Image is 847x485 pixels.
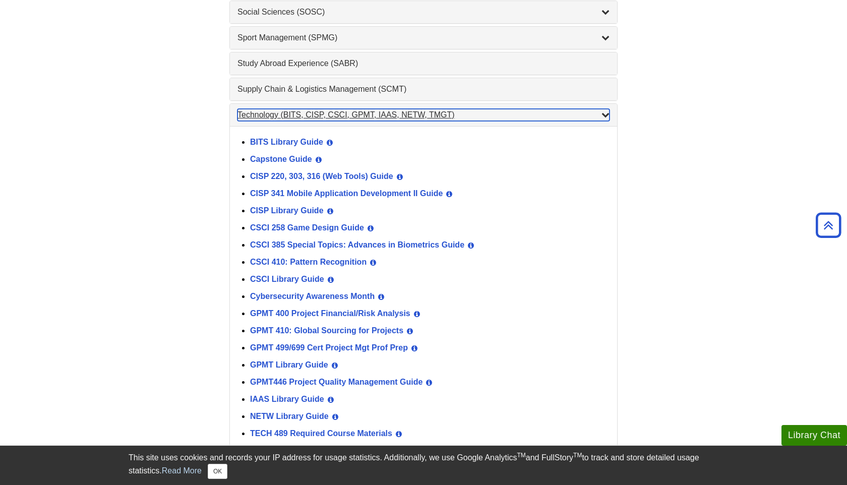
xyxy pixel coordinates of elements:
a: Capstone Guide [250,155,312,163]
a: BITS Library Guide [250,138,323,146]
a: Supply Chain & Logistics Management (SCMT) [237,83,610,95]
div: This site uses cookies and records your IP address for usage statistics. Additionally, we use Goo... [129,452,718,479]
a: NETW Library Guide [250,412,329,420]
a: Social Sciences (SOSC) [237,6,610,18]
sup: TM [517,452,525,459]
a: CSCI 258 Game Design Guide [250,223,364,232]
a: TECH 489 Required Course Materials [250,429,392,438]
a: CISP 220, 303, 316 (Web Tools) Guide [250,172,393,180]
a: Cybersecurity Awareness Month [250,292,375,300]
a: GPMT 400 Project Financial/Risk Analysis [250,309,410,318]
a: CSCI Library Guide [250,275,324,283]
a: IAAS Library Guide [250,395,324,403]
a: GPMT Library Guide [250,360,328,369]
a: Back to Top [812,218,844,232]
a: Sport Management (SPMG) [237,32,610,44]
a: GPMT 499/699 Cert Project Mgt Prof Prep [250,343,408,352]
button: Close [208,464,227,479]
a: Study Abroad Experience (SABR) [237,57,610,70]
sup: TM [573,452,582,459]
a: CISP 341 Mobile Application Development II Guide [250,189,443,198]
a: GPMT 410: Global Sourcing for Projects [250,326,403,335]
a: Read More [162,466,202,475]
a: GPMT446 Project Quality Management Guide [250,378,422,386]
button: Library Chat [781,425,847,446]
a: CSCI 410: Pattern Recognition [250,258,367,266]
a: CISP Library Guide [250,206,324,215]
a: CSCI 385 Special Topics: Advances in Biometrics Guide [250,240,464,249]
a: Technology (BITS, CISP, CSCI, GPMT, IAAS, NETW, TMGT) [237,109,610,121]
